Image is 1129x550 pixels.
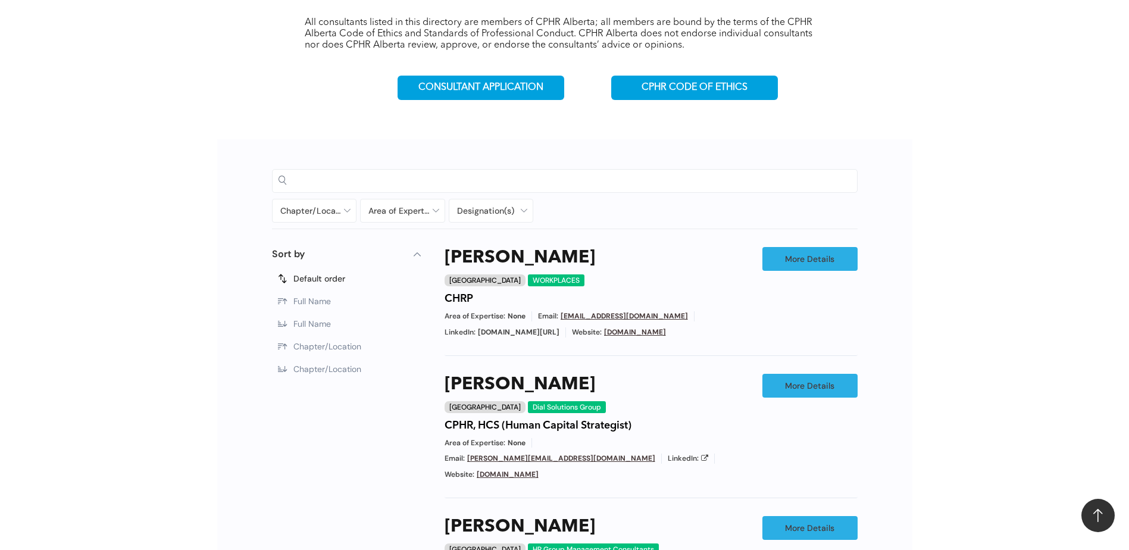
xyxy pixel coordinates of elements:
span: All consultants listed in this directory are members of CPHR Alberta; all members are bound by th... [305,18,812,50]
span: LinkedIn: [445,327,476,337]
h4: CHRP [445,292,473,305]
span: Website: [445,470,474,480]
span: [DOMAIN_NAME][URL] [478,327,559,337]
span: Area of Expertise: [445,438,505,448]
span: Email: [445,454,465,464]
div: WORKPLACES [528,274,584,286]
a: [PERSON_NAME] [445,374,595,395]
span: CPHR CODE OF ETHICS [642,82,748,93]
a: [DOMAIN_NAME] [477,470,539,479]
a: [PERSON_NAME] [445,247,595,268]
span: Full Name [293,296,331,307]
p: Sort by [272,247,305,261]
span: Full Name [293,318,331,329]
span: LinkedIn: [668,454,699,464]
span: CONSULTANT APPLICATION [418,82,543,93]
span: Chapter/Location [293,364,361,374]
div: Dial Solutions Group [528,401,606,413]
a: [PERSON_NAME] [445,516,595,537]
span: Default order [293,273,345,284]
a: CONSULTANT APPLICATION [398,76,564,100]
div: [GEOGRAPHIC_DATA] [445,274,526,286]
span: Chapter/Location [293,341,361,352]
span: Email: [538,311,558,321]
a: CPHR CODE OF ETHICS [611,76,778,100]
a: More Details [762,374,858,398]
a: [DOMAIN_NAME] [604,327,666,337]
h4: CPHR, HCS (Human Capital Strategist) [445,419,631,432]
a: More Details [762,516,858,540]
span: Website: [572,327,602,337]
span: Area of Expertise: [445,311,505,321]
a: [EMAIL_ADDRESS][DOMAIN_NAME] [561,311,688,321]
div: [GEOGRAPHIC_DATA] [445,401,526,413]
span: None [508,438,526,448]
span: None [508,311,526,321]
a: [PERSON_NAME][EMAIL_ADDRESS][DOMAIN_NAME] [467,454,655,463]
a: More Details [762,247,858,271]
